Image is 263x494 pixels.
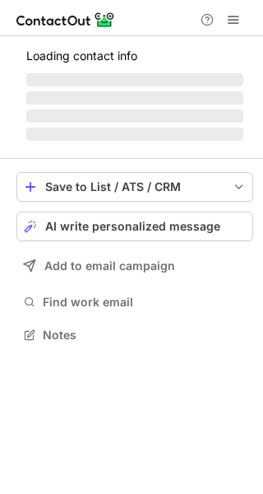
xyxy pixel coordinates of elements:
span: ‌ [26,91,243,105]
span: Add to email campaign [44,259,175,273]
span: Notes [43,328,247,343]
span: ‌ [26,110,243,123]
button: Add to email campaign [16,251,253,281]
button: AI write personalized message [16,212,253,241]
span: AI write personalized message [45,220,220,233]
button: Find work email [16,291,253,314]
span: Find work email [43,295,247,310]
img: ContactOut v5.3.10 [16,10,115,30]
span: ‌ [26,73,243,86]
span: ‌ [26,128,243,141]
button: Notes [16,324,253,347]
p: Loading contact info [26,49,243,63]
button: save-profile-one-click [16,172,253,202]
div: Save to List / ATS / CRM [45,180,224,193]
